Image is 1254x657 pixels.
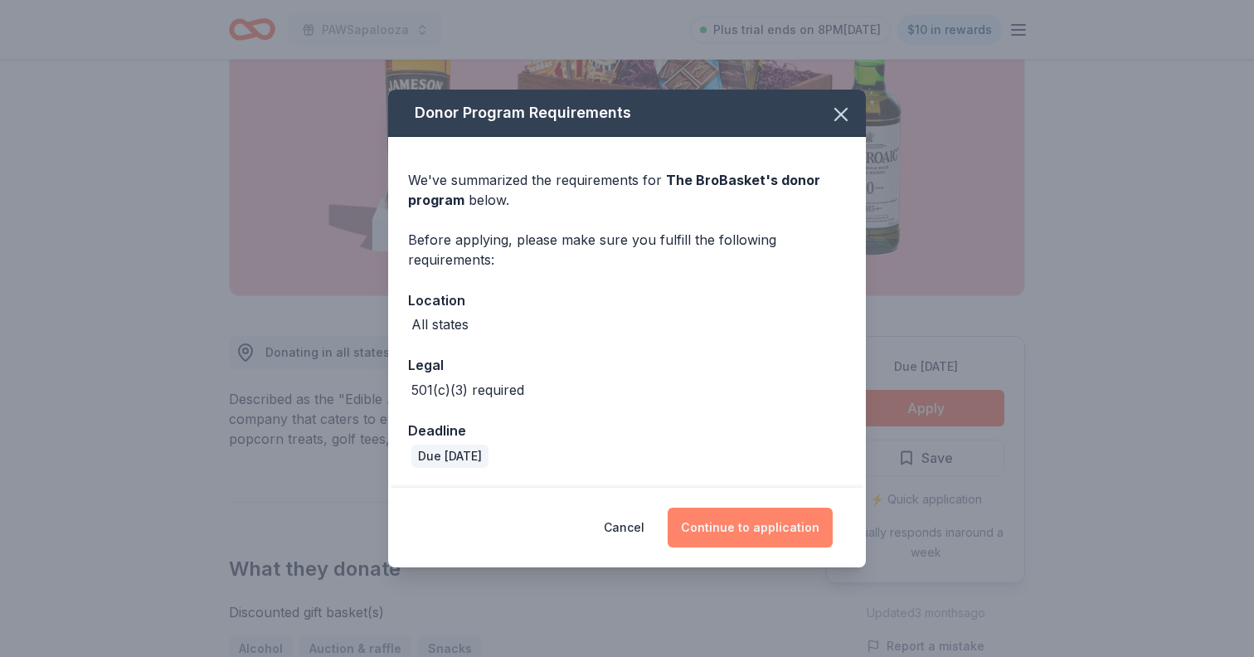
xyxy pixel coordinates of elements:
button: Cancel [604,508,644,547]
div: Legal [408,354,846,376]
button: Continue to application [668,508,833,547]
div: We've summarized the requirements for below. [408,170,846,210]
div: Deadline [408,420,846,441]
div: 501(c)(3) required [411,380,524,400]
div: Before applying, please make sure you fulfill the following requirements: [408,230,846,270]
div: Donor Program Requirements [388,90,866,137]
div: Location [408,290,846,311]
div: Due [DATE] [411,445,488,468]
div: All states [411,314,469,334]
